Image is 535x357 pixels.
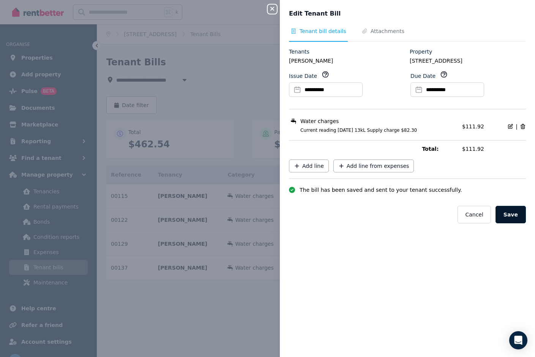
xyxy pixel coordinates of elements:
[333,160,414,172] button: Add line from expenses
[410,48,432,55] label: Property
[496,206,526,223] button: Save
[289,27,526,42] nav: Tabs
[458,206,491,223] button: Cancel
[410,72,436,80] label: Due Date
[302,162,324,170] span: Add line
[300,27,346,35] span: Tenant bill details
[289,57,405,65] legend: [PERSON_NAME]
[289,48,309,55] label: Tenants
[300,186,462,194] span: The bill has been saved and sent to your tenant successfully.
[462,145,526,153] span: $111.92
[289,9,341,18] span: Edit Tenant Bill
[422,145,458,153] span: Total:
[289,160,329,172] button: Add line
[509,331,527,349] div: Open Intercom Messenger
[300,117,339,125] span: Water charges
[347,162,409,170] span: Add line from expenses
[516,123,518,130] span: |
[289,72,317,80] label: Issue Date
[371,27,404,35] span: Attachments
[410,57,526,65] legend: [STREET_ADDRESS]
[462,123,484,130] span: $111.92
[291,127,458,133] span: Current reading [DATE] 13kL Supply charge $82.30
